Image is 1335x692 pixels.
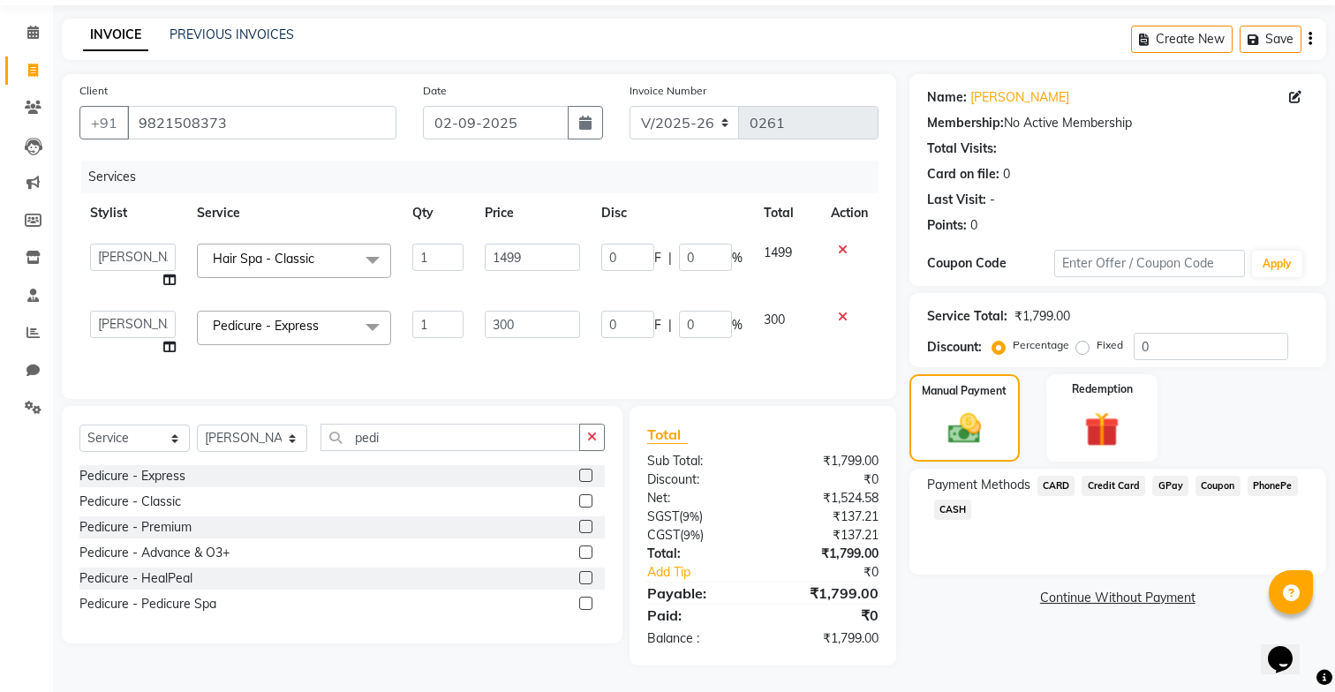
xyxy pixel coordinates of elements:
span: 300 [764,312,785,327]
div: Total: [634,545,763,563]
div: Pedicure - Pedicure Spa [79,595,216,613]
span: CASH [934,500,972,520]
a: x [319,318,327,334]
span: Hair Spa - Classic [213,251,314,267]
div: Service Total: [927,307,1007,326]
span: % [732,316,743,335]
div: Membership: [927,114,1004,132]
th: Disc [591,193,753,233]
div: Paid: [634,605,763,626]
img: _cash.svg [938,410,992,448]
div: No Active Membership [927,114,1309,132]
span: | [668,316,672,335]
div: 0 [1003,165,1010,184]
a: [PERSON_NAME] [970,88,1069,107]
div: 0 [970,216,977,235]
div: ₹1,799.00 [763,583,892,604]
span: | [668,249,672,267]
span: Credit Card [1082,476,1145,496]
th: Action [820,193,879,233]
label: Invoice Number [630,83,706,99]
input: Enter Offer / Coupon Code [1054,250,1245,277]
div: ( ) [634,526,763,545]
div: ( ) [634,508,763,526]
span: Coupon [1195,476,1241,496]
div: ₹0 [784,563,892,582]
span: Pedicure - Express [213,318,319,334]
div: ₹1,799.00 [763,629,892,648]
span: 9% [683,528,700,542]
div: ₹137.21 [763,526,892,545]
th: Stylist [79,193,186,233]
button: Create New [1131,26,1233,53]
div: Discount: [927,338,982,357]
label: Manual Payment [922,383,1007,399]
div: Coupon Code [927,254,1054,273]
div: Name: [927,88,967,107]
span: F [654,249,661,267]
span: 1499 [764,244,792,260]
div: ₹0 [763,605,892,626]
div: Pedicure - Classic [79,493,181,511]
div: Pedicure - Premium [79,518,192,537]
div: - [990,191,995,209]
a: PREVIOUS INVOICES [170,26,294,42]
label: Percentage [1013,337,1069,353]
div: Net: [634,489,763,508]
div: Sub Total: [634,452,763,470]
span: CGST [647,527,680,543]
div: Card on file: [927,165,999,184]
div: Pedicure - Express [79,467,185,485]
button: +91 [79,106,129,139]
span: % [732,249,743,267]
a: x [314,251,322,267]
div: Discount: [634,470,763,489]
div: ₹1,799.00 [763,545,892,563]
th: Service [186,193,402,233]
span: PhonePe [1248,476,1298,496]
label: Date [423,83,447,99]
span: 9% [683,509,699,523]
div: ₹1,799.00 [763,452,892,470]
div: Pedicure - Advance & O3+ [79,544,230,562]
div: ₹0 [763,470,892,489]
span: GPay [1152,476,1188,496]
span: Total [647,425,688,444]
div: ₹1,524.58 [763,489,892,508]
div: Services [81,161,892,193]
div: Balance : [634,629,763,648]
div: Total Visits: [927,139,997,158]
div: Last Visit: [927,191,986,209]
div: Payable: [634,583,763,604]
button: Save [1240,26,1301,53]
label: Client [79,83,108,99]
input: Search or Scan [321,424,580,451]
div: Pedicure - HealPeal [79,569,192,588]
div: Points: [927,216,967,235]
a: Continue Without Payment [913,589,1323,607]
label: Redemption [1072,381,1133,397]
label: Fixed [1097,337,1123,353]
button: Apply [1252,251,1302,277]
div: ₹137.21 [763,508,892,526]
a: Add Tip [634,563,784,582]
a: INVOICE [83,19,148,51]
th: Price [474,193,591,233]
iframe: chat widget [1261,621,1317,674]
input: Search by Name/Mobile/Email/Code [127,106,396,139]
span: SGST [647,508,679,524]
th: Qty [402,193,474,233]
span: F [654,316,661,335]
img: _gift.svg [1074,408,1130,451]
span: CARD [1037,476,1075,496]
th: Total [753,193,819,233]
div: ₹1,799.00 [1014,307,1070,326]
span: Payment Methods [927,476,1030,494]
